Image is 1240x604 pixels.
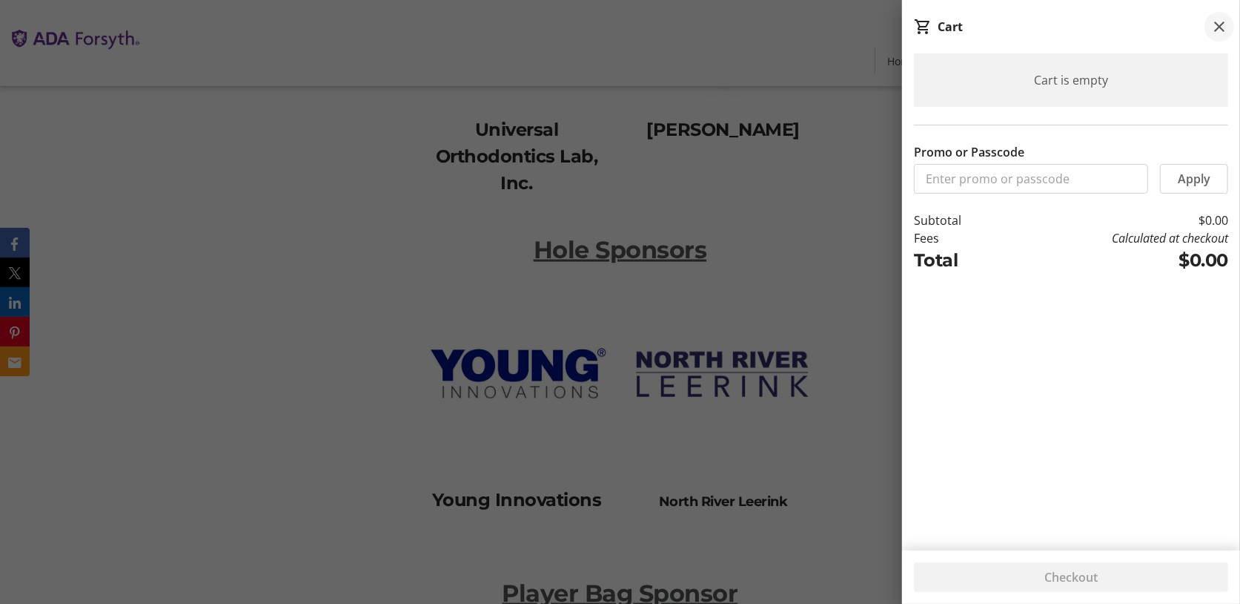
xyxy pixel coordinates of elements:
input: Enter promo or passcode [914,164,1148,194]
button: Apply [1160,164,1228,194]
div: Cart [938,18,963,36]
td: Subtotal [914,211,1005,229]
label: Promo or Passcode [914,143,1024,161]
td: Fees [914,229,1005,247]
span: Apply [1178,170,1210,188]
td: Total [914,247,1005,274]
td: Calculated at checkout [1005,229,1228,247]
td: $0.00 [1005,211,1228,229]
td: $0.00 [1005,247,1228,274]
div: Cart is empty [914,53,1228,107]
